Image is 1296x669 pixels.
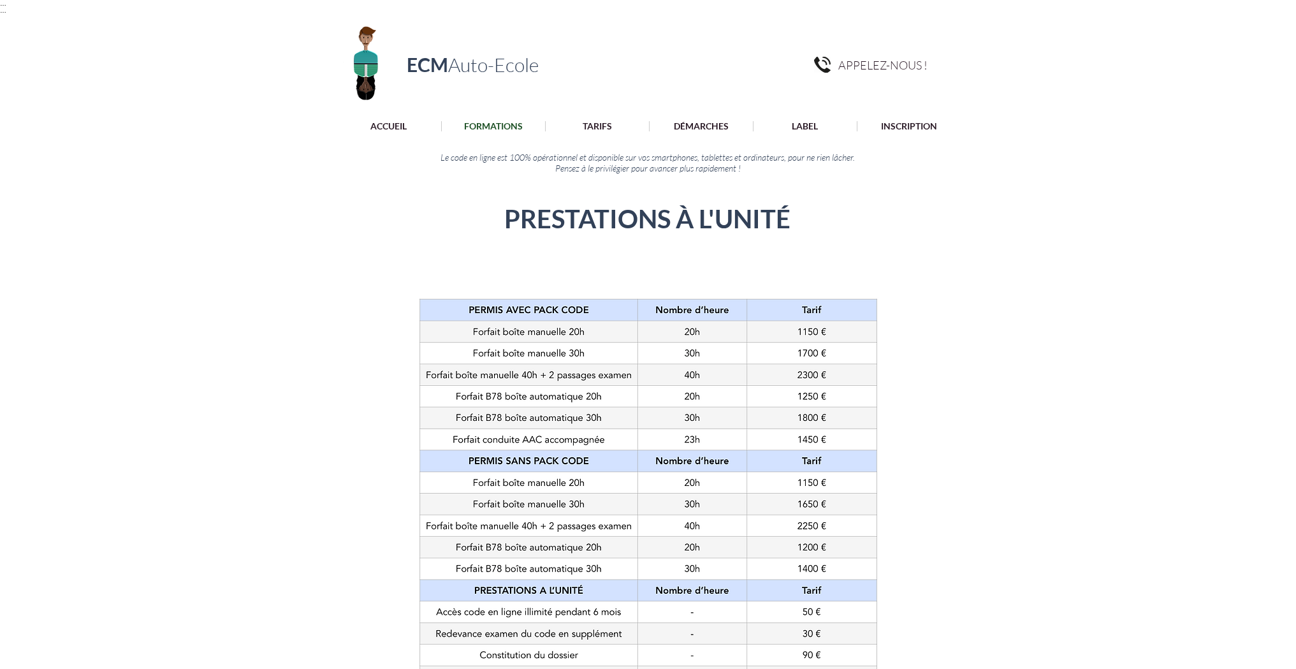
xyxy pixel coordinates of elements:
[857,121,961,131] a: INSCRIPTION
[785,121,824,131] p: LABEL
[337,121,441,131] a: ACCUEIL
[753,121,857,131] a: LABEL
[448,53,539,77] span: Auto-Ecole
[875,121,943,131] p: INSCRIPTION
[814,57,831,73] img: pngegg.png
[407,53,448,76] span: ECM
[667,121,735,131] p: DÉMARCHES
[576,121,618,131] p: TARIFS
[336,121,961,132] nav: Site
[504,203,790,234] span: PRESTATIONS À L'UNITÉ
[441,121,545,131] a: FORMATIONS
[458,121,529,131] p: FORMATIONS
[440,152,855,163] span: Le code en ligne est 100% opérationnel et disponible sur vos smartphones, tablettes et ordinateur...
[838,58,928,72] span: APPELEZ-NOUS !
[364,121,413,131] p: ACCUEIL
[649,121,753,131] a: DÉMARCHES
[555,163,741,173] span: Pensez à le privilégier pour avancer plus rapidement !
[407,53,539,76] a: ECMAuto-Ecole
[335,18,396,105] img: Logo ECM en-tête.png
[838,57,940,73] a: APPELEZ-NOUS !
[545,121,649,131] a: TARIFS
